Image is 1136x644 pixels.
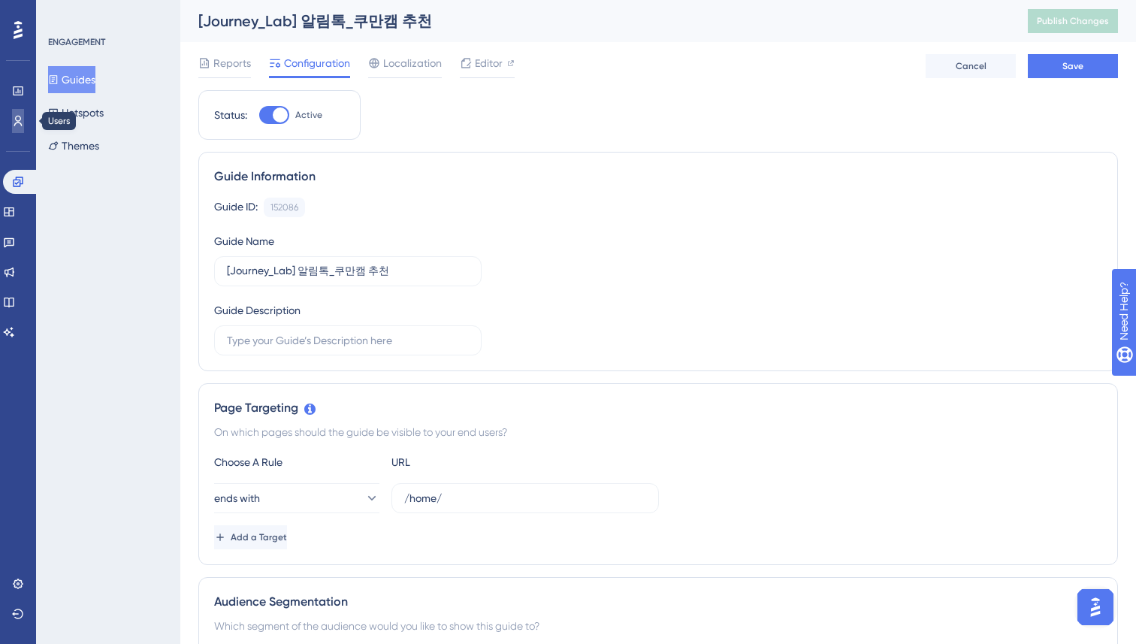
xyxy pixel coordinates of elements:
button: Add a Target [214,525,287,549]
span: Localization [383,54,442,72]
div: Guide ID: [214,198,258,217]
button: Save [1028,54,1118,78]
button: Guides [48,66,95,93]
button: Hotspots [48,99,104,126]
div: Guide Information [214,168,1102,186]
div: Guide Description [214,301,301,319]
div: Choose A Rule [214,453,379,471]
button: Themes [48,132,99,159]
div: Which segment of the audience would you like to show this guide to? [214,617,1102,635]
input: Type your Guide’s Name here [227,263,469,280]
div: Page Targeting [214,399,1102,417]
span: Editor [475,54,503,72]
div: Audience Segmentation [214,593,1102,611]
button: Cancel [926,54,1016,78]
div: [Journey_Lab] 알림톡_쿠만캠 추천 [198,11,990,32]
button: ends with [214,483,379,513]
span: Reports [213,54,251,72]
div: URL [391,453,557,471]
span: Need Help? [35,4,94,22]
div: 152086 [270,201,298,213]
div: Guide Name [214,232,274,250]
input: Type your Guide’s Description here [227,332,469,349]
span: Configuration [284,54,350,72]
div: On which pages should the guide be visible to your end users? [214,423,1102,441]
span: Cancel [956,60,986,72]
div: ENGAGEMENT [48,36,105,48]
span: Save [1062,60,1083,72]
span: Publish Changes [1037,15,1109,27]
input: yourwebsite.com/path [404,490,646,506]
span: Add a Target [231,531,287,543]
div: Status: [214,106,247,124]
iframe: UserGuiding AI Assistant Launcher [1073,585,1118,630]
button: Publish Changes [1028,9,1118,33]
span: Active [295,109,322,121]
span: ends with [214,489,260,507]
